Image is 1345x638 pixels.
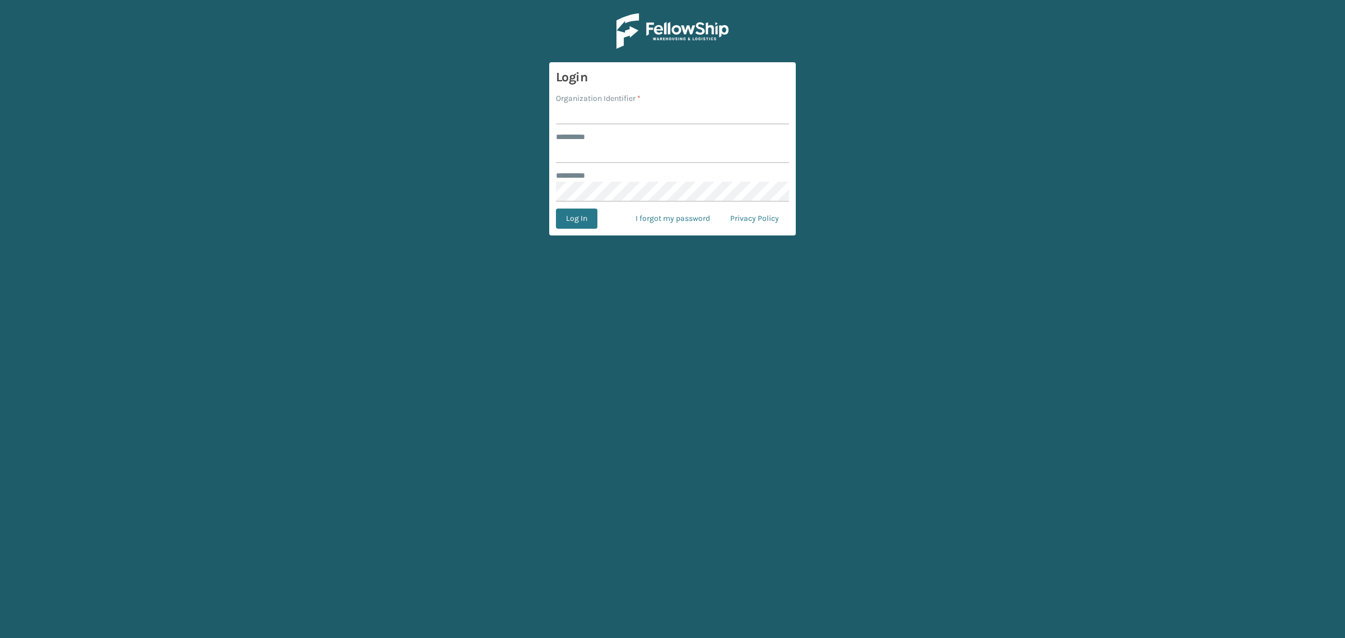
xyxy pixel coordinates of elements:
[556,93,641,104] label: Organization Identifier
[625,209,720,229] a: I forgot my password
[556,69,789,86] h3: Login
[556,209,597,229] button: Log In
[616,13,729,49] img: Logo
[720,209,789,229] a: Privacy Policy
